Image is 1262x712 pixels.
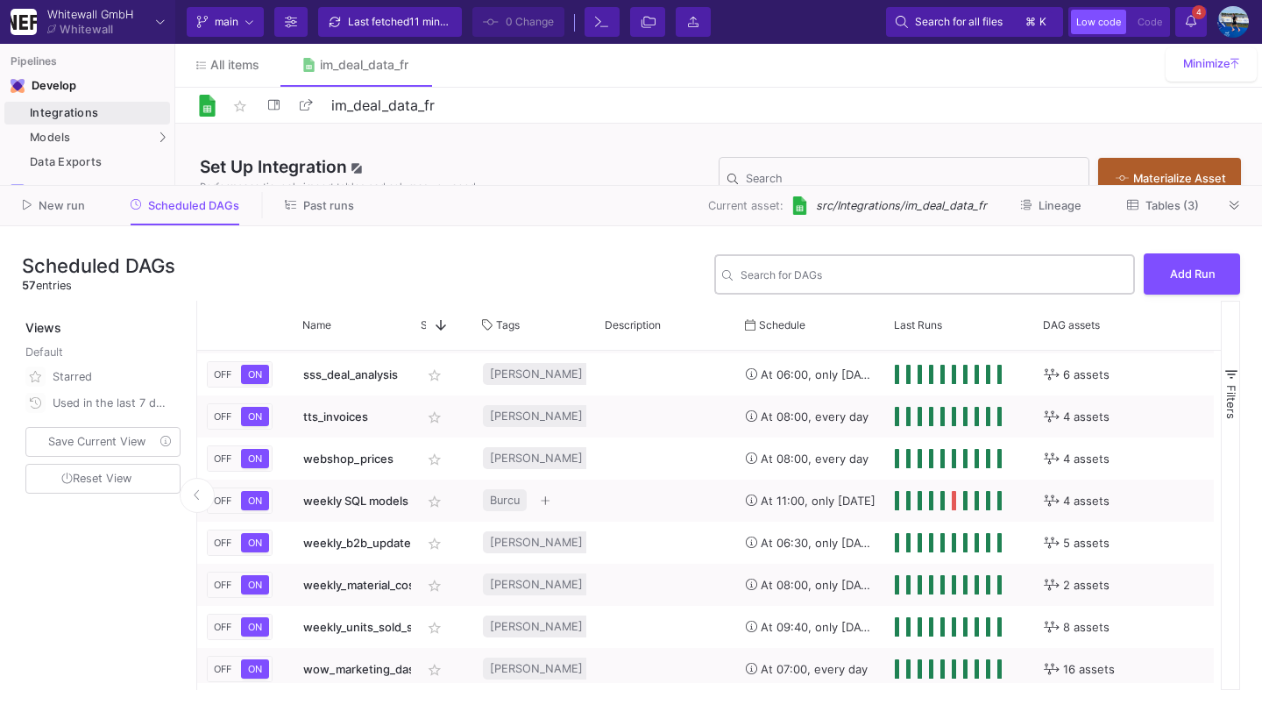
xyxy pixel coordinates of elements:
[318,7,462,37] button: Last fetched11 minutes ago
[32,184,145,198] div: Lineage
[210,491,235,510] button: OFF
[245,410,266,423] span: ON
[210,659,235,679] button: OFF
[1071,10,1126,34] button: Low code
[303,199,354,212] span: Past runs
[1098,158,1241,199] button: Materialize Asset
[32,79,58,93] div: Develop
[708,197,783,214] span: Current asset:
[241,575,269,595] button: ON
[1020,11,1053,32] button: ⌘k
[4,177,170,205] a: Navigation iconLineage
[25,464,181,495] button: Reset View
[210,663,235,675] span: OFF
[746,607,876,648] div: At 09:40, only [DATE]
[241,617,269,637] button: ON
[303,494,408,508] span: weekly SQL models
[421,318,426,331] span: Star
[210,621,235,633] span: OFF
[210,533,235,552] button: OFF
[241,407,269,426] button: ON
[1144,253,1240,295] button: Add Run
[4,72,170,100] mat-expansion-panel-header: Navigation iconDevelop
[894,318,942,331] span: Last Runs
[490,395,583,437] span: [PERSON_NAME]
[245,368,266,381] span: ON
[30,155,166,169] div: Data Exports
[22,364,184,390] button: Starred
[303,452,393,466] span: webshop_prices
[1063,607,1110,648] span: 8 assets
[424,365,445,386] mat-icon: star_border
[148,199,239,212] span: Scheduled DAGs
[48,435,145,448] span: Save Current View
[303,367,398,381] span: sss_deal_analysis
[22,277,175,294] div: entries
[424,449,445,470] mat-icon: star_border
[741,271,1127,284] input: Search...
[320,58,408,72] div: im_deal_data_fr
[424,491,445,512] mat-icon: star_border
[1224,385,1238,419] span: Filters
[490,438,583,479] span: [PERSON_NAME]
[1063,565,1110,606] span: 2 assets
[1043,318,1100,331] span: DAG assets
[241,449,269,468] button: ON
[303,409,368,424] span: tts_invoices
[303,662,453,676] span: wow_marketing_dashboard
[746,649,876,690] div: At 07:00, every day
[746,438,876,480] div: At 08:00, every day
[999,192,1102,219] button: Lineage
[1063,481,1110,522] span: 4 assets
[196,95,218,117] img: Logo
[215,9,238,35] span: main
[39,199,85,212] span: New run
[241,365,269,384] button: ON
[187,7,264,37] button: main
[210,410,235,423] span: OFF
[264,192,375,219] button: Past runs
[210,575,235,595] button: OFF
[1076,16,1121,28] span: Low code
[302,318,331,331] span: Name
[746,565,876,606] div: At 08:00, only [DATE]
[47,9,133,20] div: Whitewall GmbH
[886,7,1063,37] button: Search for all files⌘k
[245,452,266,465] span: ON
[110,192,261,219] button: Scheduled DAGs
[1063,354,1110,395] span: 6 assets
[210,579,235,591] span: OFF
[303,578,425,592] span: weekly_material_costs
[1132,10,1167,34] button: Code
[210,537,235,549] span: OFF
[60,24,113,35] div: Whitewall
[1025,11,1036,32] span: ⌘
[53,364,170,390] div: Starred
[490,353,583,395] span: [PERSON_NAME]
[1063,438,1110,480] span: 4 assets
[25,344,184,364] div: Default
[348,9,453,35] div: Last fetched
[200,180,476,195] span: Performance tip: only import tables and columns you need
[605,318,661,331] span: Description
[30,106,166,120] div: Integrations
[2,192,106,219] button: New run
[424,407,445,428] mat-icon: star_border
[245,663,266,675] span: ON
[245,537,266,549] span: ON
[25,427,181,457] button: Save Current View
[1192,5,1206,19] span: 4
[210,407,235,426] button: OFF
[1063,649,1115,690] span: 16 assets
[490,564,583,605] span: [PERSON_NAME]
[230,96,251,117] mat-icon: star_border
[496,318,520,331] span: Tags
[490,480,520,521] span: Burcu
[210,365,235,384] button: OFF
[746,396,876,438] div: At 08:00, every day
[1106,192,1220,219] button: Tables (3)
[4,151,170,174] a: Data Exports
[241,491,269,510] button: ON
[490,648,583,689] span: [PERSON_NAME]
[424,617,445,638] mat-icon: star_border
